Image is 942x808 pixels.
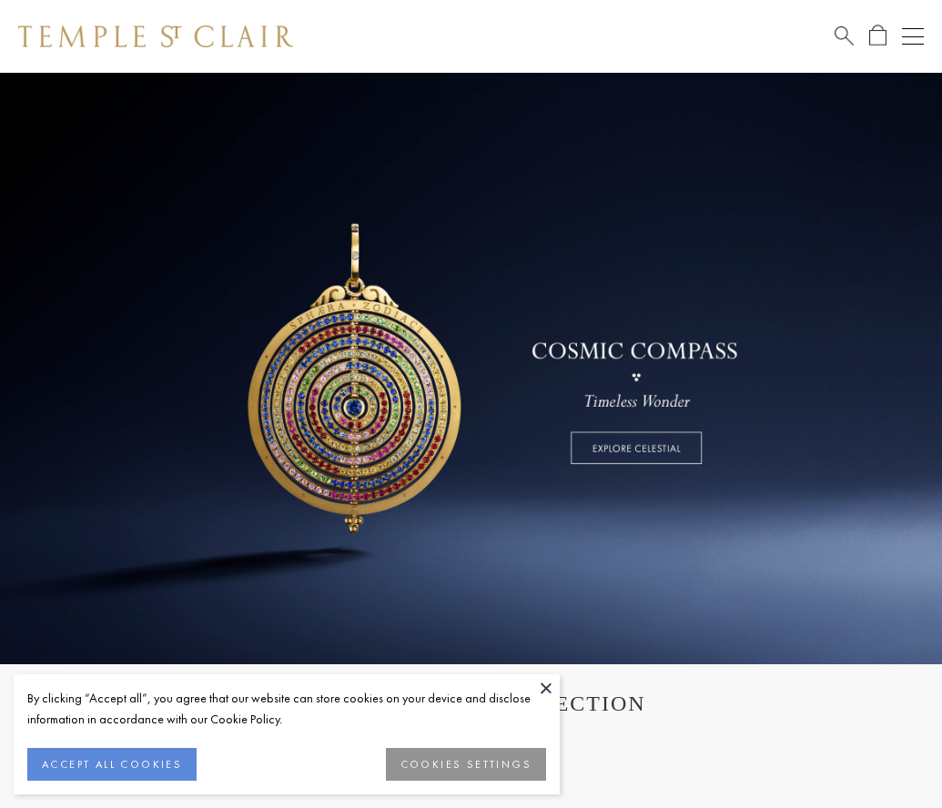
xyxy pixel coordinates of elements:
button: ACCEPT ALL COOKIES [27,748,197,781]
img: Temple St. Clair [18,25,293,47]
button: COOKIES SETTINGS [386,748,546,781]
a: Open Shopping Bag [869,25,886,47]
div: By clicking “Accept all”, you agree that our website can store cookies on your device and disclos... [27,688,546,730]
button: Open navigation [902,25,924,47]
a: Search [835,25,854,47]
